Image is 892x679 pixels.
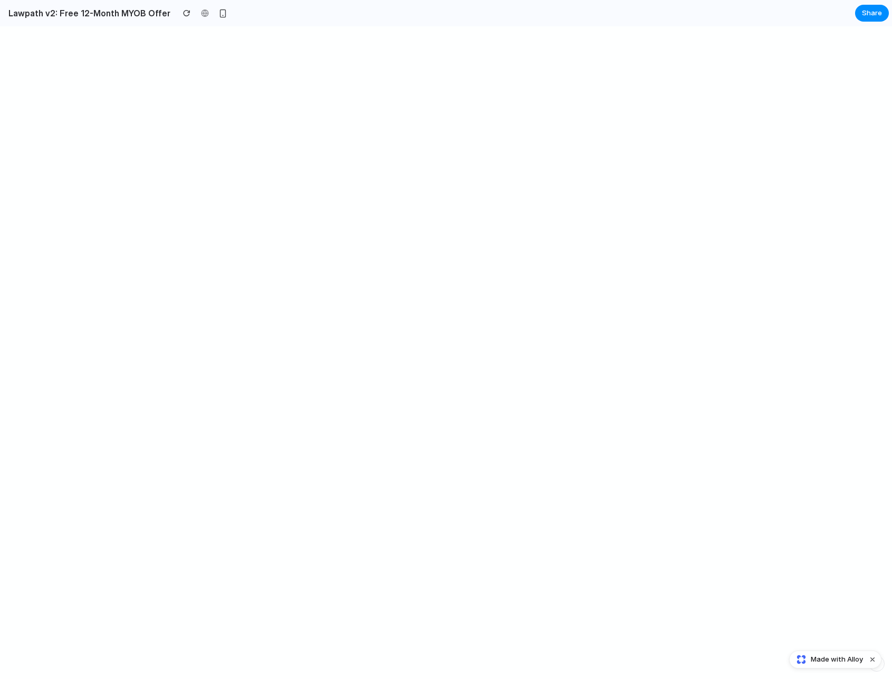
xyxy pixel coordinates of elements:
h2: Lawpath v2: Free 12-Month MYOB Offer [4,7,170,20]
span: Made with Alloy [811,654,863,665]
a: Made with Alloy [790,654,864,665]
button: Dismiss watermark [866,653,879,666]
button: Share [855,5,889,22]
span: Share [862,8,882,18]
